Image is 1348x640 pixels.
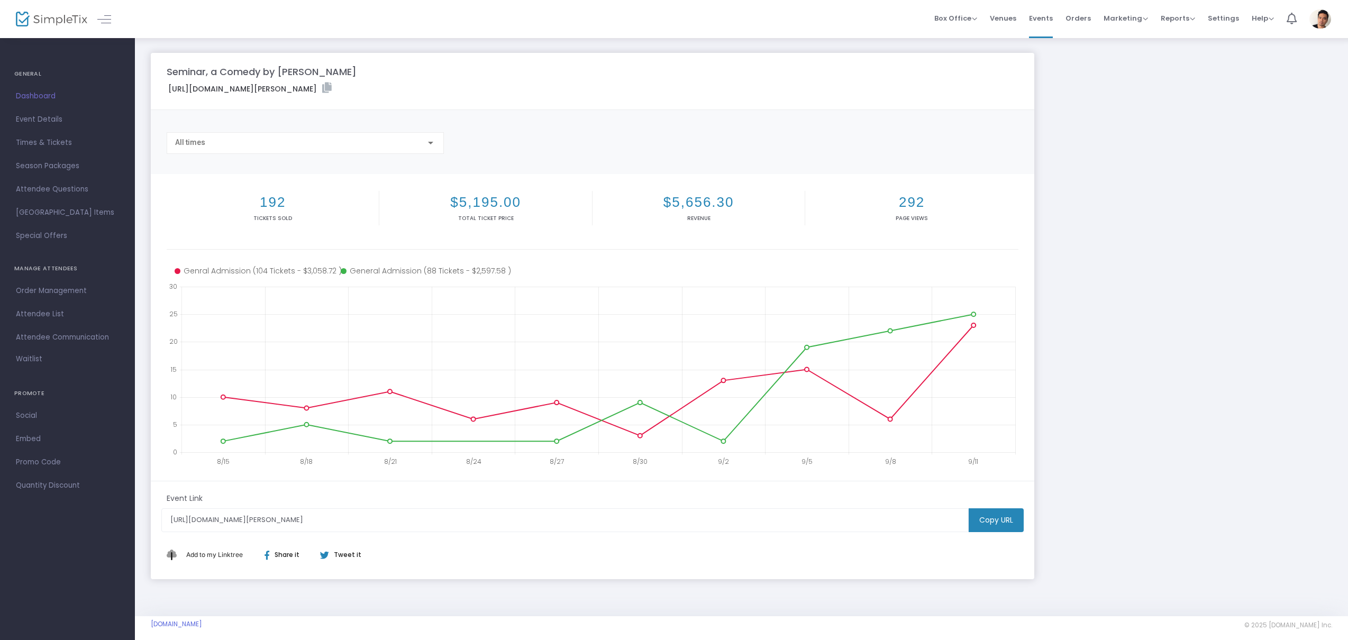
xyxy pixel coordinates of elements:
[16,331,119,344] span: Attendee Communication
[16,284,119,298] span: Order Management
[595,194,803,211] h2: $5,656.30
[1065,5,1091,32] span: Orders
[300,457,313,466] text: 8/18
[254,550,320,560] div: Share it
[807,214,1016,222] p: Page Views
[184,542,245,568] button: Add This to My Linktree
[381,214,589,222] p: Total Ticket Price
[173,419,177,428] text: 5
[934,13,977,23] span: Box Office
[990,5,1016,32] span: Venues
[16,229,119,243] span: Special Offers
[16,113,119,126] span: Event Details
[173,447,177,456] text: 0
[167,550,184,560] img: linktree
[169,194,377,211] h2: 192
[633,457,648,466] text: 8/30
[16,307,119,321] span: Attendee List
[718,457,729,466] text: 9/2
[1161,13,1195,23] span: Reports
[186,551,243,559] span: Add to my Linktree
[170,364,177,373] text: 15
[16,159,119,173] span: Season Packages
[1104,13,1148,23] span: Marketing
[16,89,119,103] span: Dashboard
[968,457,978,466] text: 9/11
[384,457,397,466] text: 8/21
[169,309,178,318] text: 25
[175,138,205,147] span: All times
[14,63,121,85] h4: GENERAL
[381,194,589,211] h2: $5,195.00
[1244,621,1332,629] span: © 2025 [DOMAIN_NAME] Inc.
[550,457,564,466] text: 8/27
[16,182,119,196] span: Attendee Questions
[969,508,1024,532] m-button: Copy URL
[169,282,177,291] text: 30
[167,493,203,504] m-panel-subtitle: Event Link
[466,457,481,466] text: 8/24
[309,550,367,560] div: Tweet it
[14,383,121,404] h4: PROMOTE
[217,457,230,466] text: 8/15
[1252,13,1274,23] span: Help
[1029,5,1053,32] span: Events
[16,409,119,423] span: Social
[151,620,202,628] a: [DOMAIN_NAME]
[595,214,803,222] p: Revenue
[16,354,42,364] span: Waitlist
[14,258,121,279] h4: MANAGE ATTENDEES
[16,479,119,492] span: Quantity Discount
[169,214,377,222] p: Tickets sold
[16,455,119,469] span: Promo Code
[16,206,119,220] span: [GEOGRAPHIC_DATA] Items
[169,337,178,346] text: 20
[167,65,357,79] m-panel-title: Seminar, a Comedy by [PERSON_NAME]
[16,136,119,150] span: Times & Tickets
[885,457,896,466] text: 9/8
[16,432,119,446] span: Embed
[1208,5,1239,32] span: Settings
[807,194,1016,211] h2: 292
[170,392,177,401] text: 10
[801,457,813,466] text: 9/5
[168,83,332,95] label: [URL][DOMAIN_NAME][PERSON_NAME]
